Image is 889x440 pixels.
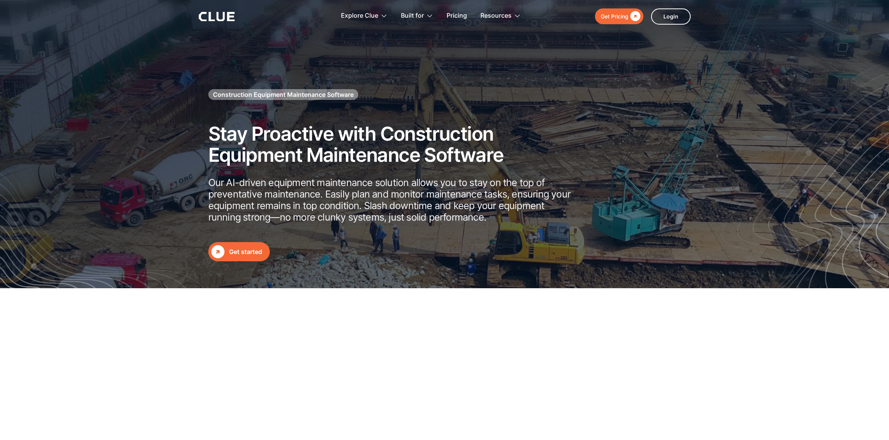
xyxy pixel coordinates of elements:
img: Construction fleet management software [719,60,889,288]
div:  [628,12,640,21]
div: Explore Clue [341,4,378,28]
h1: Construction Equipment Maintenance Software [213,90,354,99]
h2: Stay Proactive with Construction Equipment Maintenance Software [208,123,573,166]
a: Pricing [447,4,467,28]
p: Our AI-driven equipment maintenance solution allows you to stay on the top of preventative mainte... [208,177,573,223]
a: Login [651,8,691,25]
div:  [211,245,224,258]
div: Built for [401,4,424,28]
a: Get Pricing [595,8,643,24]
div: Get Pricing [601,12,628,21]
div: Resources [480,4,512,28]
div: Get started [229,247,262,257]
a: Get started [208,242,270,261]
